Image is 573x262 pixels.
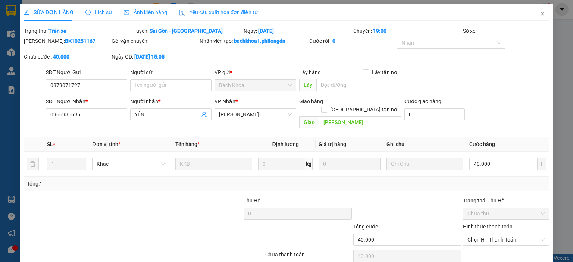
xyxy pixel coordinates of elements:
span: Thu Hộ [243,198,260,203]
b: BK10251167 [65,38,95,44]
div: [PERSON_NAME]: [24,37,110,45]
span: Yêu cầu xuất hóa đơn điện tử [179,9,258,15]
span: Định lượng [272,141,298,147]
span: Giá trị hàng [319,141,346,147]
div: Chuyến: [353,27,462,35]
span: Ảnh kiện hàng [124,9,167,15]
span: Bách Khoa [219,80,291,91]
span: Khác [97,158,165,170]
div: SĐT Người Nhận [46,97,127,105]
span: SL [47,141,53,147]
span: Giao hàng [299,98,323,104]
button: Close [532,4,553,25]
input: Cước giao hàng [404,108,465,120]
span: Lấy tận nơi [369,68,401,76]
span: Chưa thu [467,208,545,219]
span: VP Nhận [215,98,235,104]
b: 40.000 [53,54,69,60]
span: Lấy [299,79,316,91]
img: icon [179,10,185,16]
label: Hình thức thanh toán [463,224,513,230]
span: Đơn vị tính [92,141,120,147]
b: bachkhoa1.philongdn [234,38,285,44]
span: Giao [299,116,319,128]
b: [DATE] 15:05 [134,54,165,60]
input: Dọc đường [316,79,401,91]
span: Tên hàng [175,141,200,147]
span: Lấy hàng [299,69,320,75]
span: SỬA ĐƠN HÀNG [24,9,73,15]
span: [GEOGRAPHIC_DATA] tận nơi [327,105,401,114]
div: Gói vận chuyển: [112,37,198,45]
th: Ghi chú [383,137,466,152]
div: Tuyến: [133,27,242,35]
b: [DATE] [258,28,273,34]
div: Ngày GD: [112,53,198,61]
input: Dọc đường [319,116,401,128]
div: Chưa cước : [24,53,110,61]
button: plus [537,158,546,170]
div: Nhân viên tạo: [200,37,308,45]
div: Tổng: 1 [27,180,222,188]
span: Lịch sử [85,9,112,15]
span: picture [124,10,129,15]
button: delete [27,158,39,170]
span: Chọn HT Thanh Toán [467,234,545,245]
b: 19:00 [373,28,386,34]
b: 0 [332,38,335,44]
span: kg [305,158,313,170]
div: SĐT Người Gửi [46,68,127,76]
span: Gia Kiệm [219,109,291,120]
div: Trạng thái Thu Hộ [463,196,549,205]
span: Tổng cước [353,224,378,230]
span: Cước hàng [469,141,495,147]
div: Người nhận [130,97,212,105]
input: VD: Bàn, Ghế [175,158,252,170]
div: Số xe: [462,27,550,35]
b: Sài Gòn - [GEOGRAPHIC_DATA] [150,28,223,34]
label: Cước giao hàng [404,98,441,104]
input: Ghi Chú [386,158,463,170]
span: close [539,11,545,17]
input: 0 [319,158,381,170]
b: Trên xe [48,28,66,34]
span: edit [24,10,29,15]
div: Cước rồi : [309,37,395,45]
div: Trạng thái: [23,27,133,35]
span: user-add [201,111,207,117]
div: VP gửi [215,68,296,76]
div: Ngày: [242,27,352,35]
span: clock-circle [85,10,91,15]
div: Người gửi [130,68,212,76]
